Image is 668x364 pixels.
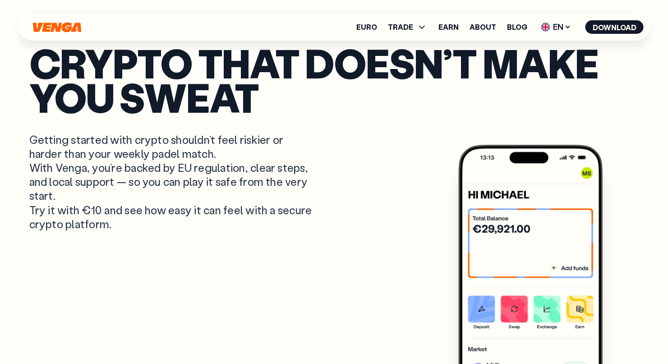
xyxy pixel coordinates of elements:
[538,20,575,34] span: EN
[32,22,83,32] svg: Home
[438,23,459,31] a: Earn
[388,22,428,32] span: TRADE
[585,20,644,34] button: Download
[507,23,527,31] a: Blog
[388,23,413,31] span: TRADE
[29,46,639,115] p: Crypto that doesn’t make you sweat
[541,23,550,32] img: flag-uk
[470,23,496,31] a: About
[29,133,314,231] p: Getting started with crypto shouldn’t feel riskier or harder than your weekly padel match. With V...
[356,23,377,31] a: Euro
